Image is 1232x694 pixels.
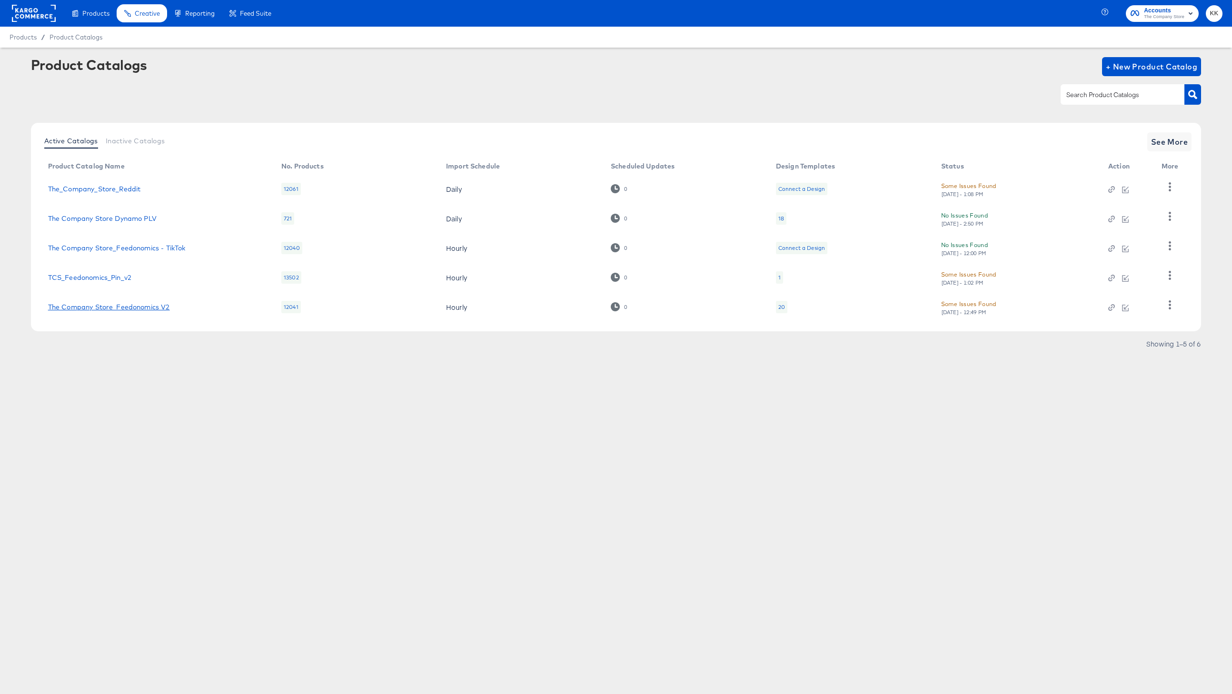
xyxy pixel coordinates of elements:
[48,162,125,170] div: Product Catalog Name
[624,304,627,310] div: 0
[776,162,835,170] div: Design Templates
[1102,57,1202,76] button: + New Product Catalog
[941,299,996,309] div: Some Issues Found
[778,303,785,311] div: 20
[438,263,603,292] td: Hourly
[185,10,215,17] span: Reporting
[941,269,996,286] button: Some Issues Found[DATE] - 1:02 PM
[48,274,131,281] a: TCS_Feedonomics_Pin_v2
[624,274,627,281] div: 0
[611,302,627,311] div: 0
[48,185,141,193] a: The_Company_Store_Reddit
[1101,159,1154,174] th: Action
[1210,8,1219,19] span: KK
[106,137,165,145] span: Inactive Catalogs
[611,184,627,193] div: 0
[776,271,783,284] div: 1
[438,174,603,204] td: Daily
[941,279,984,286] div: [DATE] - 1:02 PM
[776,301,787,313] div: 20
[135,10,160,17] span: Creative
[778,215,784,222] div: 18
[941,309,987,316] div: [DATE] - 12:49 PM
[941,181,996,198] button: Some Issues Found[DATE] - 1:08 PM
[1144,13,1184,21] span: The Company Store
[44,137,98,145] span: Active Catalogs
[778,185,825,193] div: Connect a Design
[1126,5,1199,22] button: AccountsThe Company Store
[48,215,157,222] a: The Company Store Dynamo PLV
[281,183,301,195] div: 12061
[776,212,786,225] div: 18
[446,162,500,170] div: Import Schedule
[776,242,827,254] div: Connect a Design
[611,243,627,252] div: 0
[240,10,271,17] span: Feed Suite
[281,301,301,313] div: 12041
[281,162,324,170] div: No. Products
[624,245,627,251] div: 0
[37,33,50,41] span: /
[82,10,109,17] span: Products
[281,271,301,284] div: 13502
[624,215,627,222] div: 0
[31,57,147,72] div: Product Catalogs
[934,159,1101,174] th: Status
[611,214,627,223] div: 0
[48,303,170,311] a: The Company Store_Feedonomics V2
[941,191,984,198] div: [DATE] - 1:08 PM
[1206,5,1222,22] button: KK
[281,212,294,225] div: 721
[281,242,302,254] div: 12040
[1144,6,1184,16] span: Accounts
[1106,60,1198,73] span: + New Product Catalog
[611,273,627,282] div: 0
[941,181,996,191] div: Some Issues Found
[48,244,186,252] a: The Company Store_Feedonomics - TikTok
[941,269,996,279] div: Some Issues Found
[438,233,603,263] td: Hourly
[611,162,675,170] div: Scheduled Updates
[50,33,102,41] a: Product Catalogs
[1064,89,1166,100] input: Search Product Catalogs
[624,186,627,192] div: 0
[778,244,825,252] div: Connect a Design
[941,299,996,316] button: Some Issues Found[DATE] - 12:49 PM
[438,204,603,233] td: Daily
[1147,132,1192,151] button: See More
[438,292,603,322] td: Hourly
[1154,159,1190,174] th: More
[778,274,781,281] div: 1
[776,183,827,195] div: Connect a Design
[10,33,37,41] span: Products
[1151,135,1188,149] span: See More
[1146,340,1201,347] div: Showing 1–5 of 6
